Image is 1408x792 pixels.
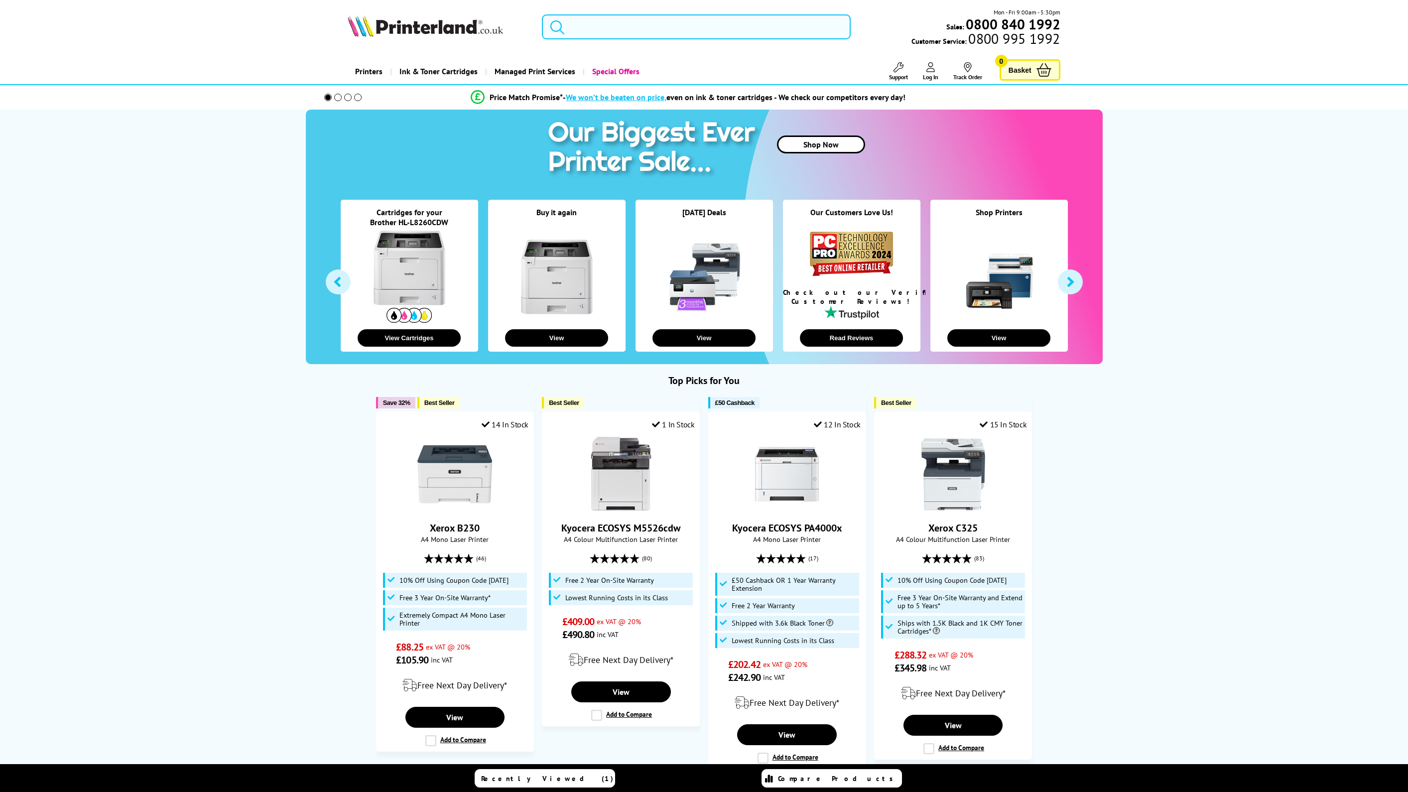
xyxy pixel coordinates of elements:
label: Add to Compare [591,710,652,721]
div: Our Customers Love Us! [783,207,920,230]
span: Support [889,73,908,81]
span: Lowest Running Costs in its Class [565,594,668,602]
a: View [405,707,505,728]
span: Free 3 Year On-Site Warranty* [399,594,491,602]
span: Log In [923,73,938,81]
a: Compare Products [762,769,902,788]
a: Basket 0 [1000,59,1060,81]
a: Xerox B230 [430,522,480,534]
span: £345.98 [895,661,927,674]
a: Log In [923,62,938,81]
button: Save 32% [376,397,415,408]
span: Best Seller [881,399,911,406]
button: Best Seller [417,397,460,408]
a: Kyocera ECOSYS PA4000x [750,504,824,514]
a: Xerox C325 [916,504,991,514]
span: A4 Mono Laser Printer [714,534,861,544]
span: (83) [974,549,984,568]
label: Add to Compare [425,735,486,746]
span: Recently Viewed (1) [481,774,614,783]
span: Ink & Toner Cartridges [399,59,478,84]
span: £202.42 [728,658,761,671]
a: Kyocera ECOSYS M5526cdw [561,522,680,534]
img: Xerox C325 [916,437,991,512]
span: A4 Mono Laser Printer [382,534,528,544]
label: Add to Compare [923,743,984,754]
span: inc VAT [929,663,951,672]
a: Buy it again [536,207,577,217]
li: modal_Promise [311,89,1066,106]
a: View [737,724,837,745]
button: Best Seller [542,397,584,408]
button: Best Seller [874,397,916,408]
span: £50 Cashback [715,399,755,406]
span: Best Seller [549,399,579,406]
span: A4 Colour Multifunction Laser Printer [880,534,1026,544]
a: Shop Now [777,135,865,153]
span: 10% Off Using Coupon Code [DATE] [897,576,1007,584]
button: View [505,329,608,347]
span: Compare Products [778,774,898,783]
button: View [652,329,756,347]
img: Kyocera ECOSYS M5526cdw [584,437,658,512]
span: £409.00 [562,615,595,628]
span: inc VAT [763,672,785,682]
span: ex VAT @ 20% [763,660,807,669]
span: Shipped with 3.6k Black Toner [732,619,833,627]
span: (17) [808,549,818,568]
a: View [903,715,1003,736]
a: View [571,681,671,702]
div: Cartridges for your [341,207,478,217]
span: Free 2 Year On-Site Warranty [565,576,654,584]
a: Special Offers [583,59,647,84]
span: 10% Off Using Coupon Code [DATE] [399,576,509,584]
span: Extremely Compact A4 Mono Laser Printer [399,611,524,627]
button: View [947,329,1050,347]
span: 0 [995,55,1008,67]
button: View Cartridges [358,329,461,347]
button: £50 Cashback [708,397,760,408]
div: - even on ink & toner cartridges - We check our competitors every day! [563,92,905,102]
img: Xerox B230 [417,437,492,512]
button: Read Reviews [800,329,903,347]
span: £490.80 [562,628,595,641]
div: 1 In Stock [652,419,695,429]
a: Printers [348,59,390,84]
span: Mon - Fri 9:00am - 5:30pm [994,7,1060,17]
span: Sales: [946,22,964,31]
a: Recently Viewed (1) [475,769,615,788]
a: Xerox C325 [928,522,978,534]
label: Add to Compare [758,753,818,764]
a: Ink & Toner Cartridges [390,59,485,84]
img: Kyocera ECOSYS PA4000x [750,437,824,512]
a: Support [889,62,908,81]
span: Price Match Promise* [490,92,563,102]
span: We won’t be beaten on price, [566,92,666,102]
span: inc VAT [597,630,619,639]
div: modal_delivery [880,679,1026,707]
a: Kyocera ECOSYS M5526cdw [584,504,658,514]
span: Save 32% [383,399,410,406]
div: modal_delivery [714,689,861,717]
img: Printerland Logo [348,15,503,37]
a: Kyocera ECOSYS PA4000x [732,522,842,534]
span: Customer Service: [911,34,1060,46]
span: inc VAT [431,655,453,664]
span: ex VAT @ 20% [426,642,470,652]
span: ex VAT @ 20% [597,617,641,626]
span: £88.25 [396,641,423,654]
span: Lowest Running Costs in its Class [732,637,834,645]
div: modal_delivery [382,671,528,699]
a: Printerland Logo [348,15,529,39]
div: modal_delivery [547,646,694,674]
div: 14 In Stock [482,419,528,429]
div: 15 In Stock [980,419,1026,429]
span: £288.32 [895,649,927,661]
a: Managed Print Services [485,59,583,84]
div: Shop Printers [930,207,1068,230]
span: Free 2 Year Warranty [732,602,795,610]
span: Basket [1009,63,1031,77]
div: Check out our Verified Customer Reviews! [783,288,920,306]
span: £242.90 [728,671,761,684]
img: printer sale [543,110,765,188]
